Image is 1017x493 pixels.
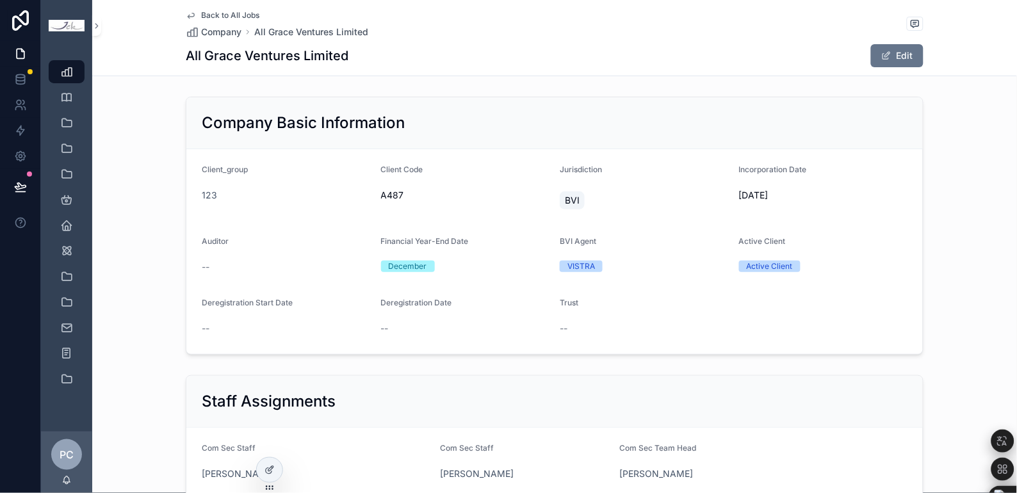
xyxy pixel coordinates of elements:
span: Incorporation Date [739,165,807,174]
span: -- [202,322,209,335]
a: Company [186,26,241,38]
span: Active Client [739,236,786,246]
h2: Staff Assignments [202,391,336,412]
span: Trust [560,298,578,307]
span: Deregistration Date [381,298,452,307]
div: December [389,261,427,272]
span: Com Sec Team Head [619,443,696,453]
a: [PERSON_NAME] [619,467,693,480]
span: A487 [381,189,550,202]
span: Back to All Jobs [201,10,259,20]
a: All Grace Ventures Limited [254,26,368,38]
div: scrollable content [41,51,92,407]
a: 123 [202,189,217,202]
span: -- [560,322,567,335]
span: [DATE] [739,189,908,202]
span: Com Sec Staff [441,443,494,453]
span: Jurisdiction [560,165,602,174]
span: BVI [565,194,580,207]
span: Client_group [202,165,248,174]
span: BVI Agent [560,236,596,246]
span: -- [202,261,209,273]
span: -- [381,322,389,335]
h1: All Grace Ventures Limited [186,47,348,65]
h2: Company Basic Information [202,113,405,133]
img: App logo [49,20,85,32]
div: Active Client [747,261,793,272]
span: Financial Year-End Date [381,236,469,246]
span: Auditor [202,236,229,246]
span: PC [60,447,74,462]
a: [PERSON_NAME] [202,467,275,480]
button: Edit [871,44,923,67]
span: Company [201,26,241,38]
a: Back to All Jobs [186,10,259,20]
span: Com Sec Staff [202,443,256,453]
a: [PERSON_NAME] [441,467,514,480]
span: Deregistration Start Date [202,298,293,307]
div: VISTRA [567,261,595,272]
span: Client Code [381,165,423,174]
